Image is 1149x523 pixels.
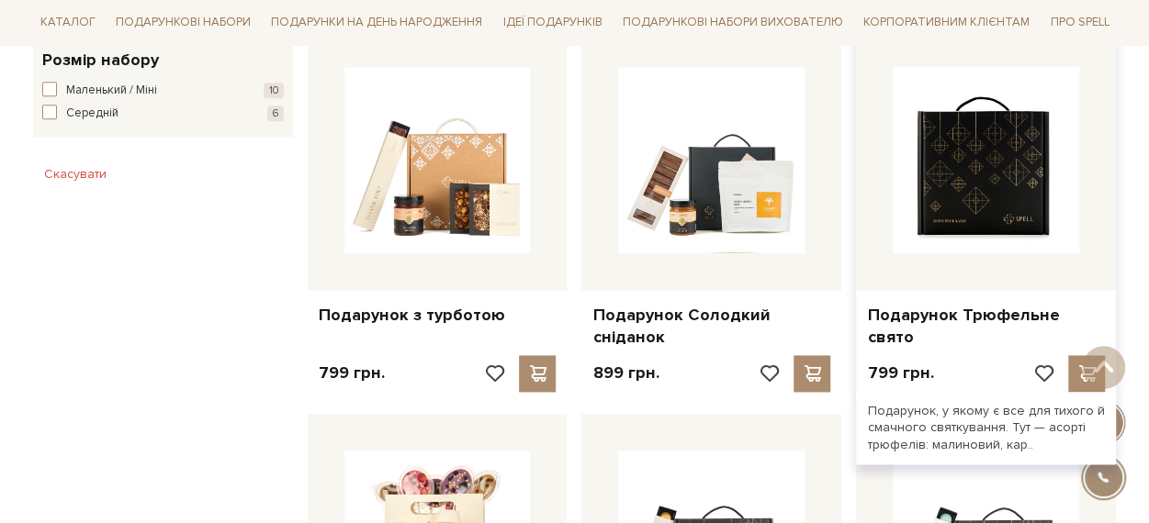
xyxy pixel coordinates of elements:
button: Скасувати [33,160,118,189]
a: Корпоративним клієнтам [856,7,1037,39]
img: Подарунок Трюфельне свято [893,67,1079,253]
a: Ідеї подарунків [495,9,609,38]
div: Подарунок, у якому є все для тихого й смачного святкування. Тут — асорті трюфелів: малиновий, кар.. [856,392,1116,464]
a: Подарунок Солодкий сніданок [592,305,830,348]
span: 6 [267,106,284,121]
button: Середній 6 [42,105,284,123]
a: Про Spell [1042,9,1116,38]
button: Маленький / Міні 10 [42,82,284,100]
a: Подарункові набори [108,9,258,38]
a: Подарунок Трюфельне свято [867,305,1105,348]
a: Подарунок з турботою [319,305,557,326]
a: Подарунки на День народження [264,9,490,38]
p: 899 грн. [592,362,659,384]
span: 10 [264,83,284,98]
span: Розмір набору [42,48,159,72]
span: Середній [66,105,118,123]
span: Маленький / Міні [66,82,157,100]
p: 799 грн. [319,362,385,384]
a: Каталог [33,9,103,38]
p: 799 грн. [867,362,933,384]
a: Подарункові набори вихователю [615,7,850,39]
